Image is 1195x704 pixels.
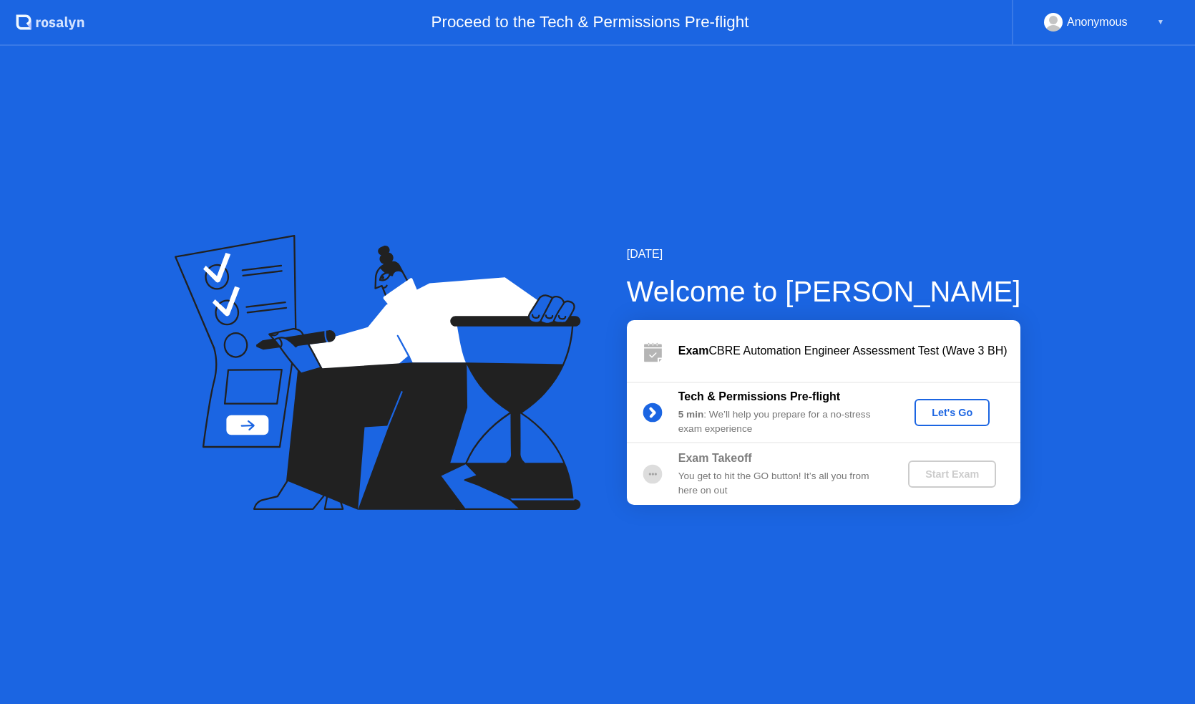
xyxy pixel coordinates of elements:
div: Anonymous [1067,13,1128,32]
b: 5 min [678,409,704,420]
b: Tech & Permissions Pre-flight [678,390,840,402]
b: Exam Takeoff [678,452,752,464]
div: : We’ll help you prepare for a no-stress exam experience [678,408,884,437]
button: Let's Go [914,399,990,426]
div: CBRE Automation Engineer Assessment Test (Wave 3 BH) [678,342,1020,360]
div: ▼ [1157,13,1164,32]
div: Let's Go [920,407,984,418]
div: You get to hit the GO button! It’s all you from here on out [678,469,884,498]
b: Exam [678,344,709,357]
div: [DATE] [627,246,1021,263]
div: Welcome to [PERSON_NAME] [627,270,1021,313]
button: Start Exam [908,461,996,488]
div: Start Exam [914,468,990,480]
